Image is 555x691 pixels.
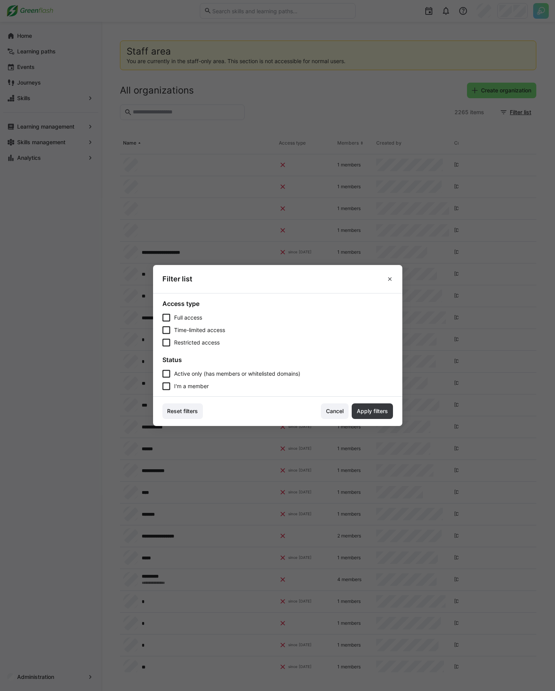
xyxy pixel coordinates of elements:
[162,300,393,308] h2: Access type
[174,382,209,390] span: I'm a member
[321,403,349,419] button: Cancel
[174,339,220,346] span: Restricted access
[356,407,389,415] span: Apply filters
[166,407,199,415] span: Reset filters
[174,370,300,378] span: Active only (has members or whitelisted domains)
[162,403,203,419] button: Reset filters
[325,407,345,415] span: Cancel
[162,274,192,283] h3: Filter list
[174,326,225,334] span: Time-limited access
[352,403,393,419] button: Apply filters
[162,356,393,364] h2: Status
[174,314,202,322] span: Full access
